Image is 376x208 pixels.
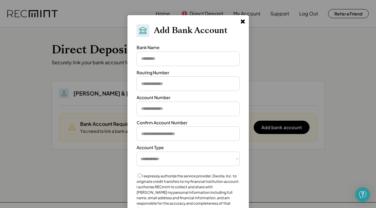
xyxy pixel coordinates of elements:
[137,145,164,151] div: Account Type
[355,187,370,202] div: Open Intercom Messenger
[137,70,169,76] div: Routing Number
[137,45,160,51] div: Bank Name
[138,26,147,35] img: Bank.svg
[137,95,171,101] div: Account Number
[154,25,228,36] h2: Add Bank Account
[137,120,188,126] div: Confirm Account Number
